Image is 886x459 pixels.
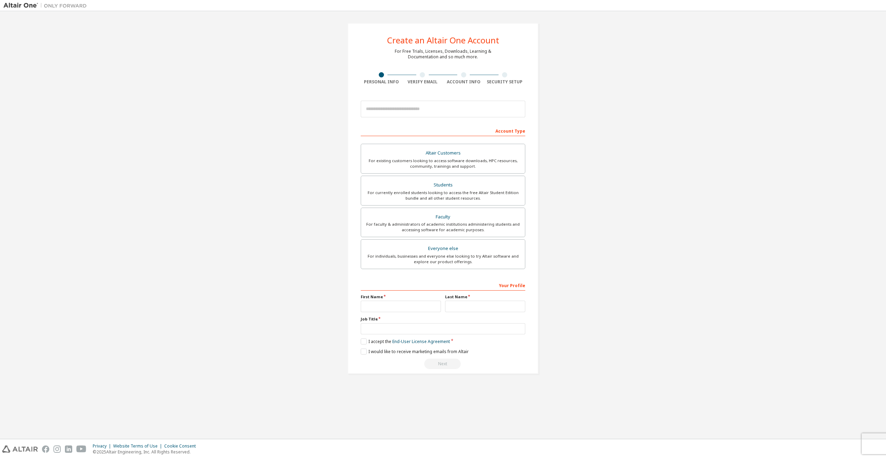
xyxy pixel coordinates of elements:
[361,79,402,85] div: Personal Info
[2,445,38,453] img: altair_logo.svg
[53,445,61,453] img: instagram.svg
[445,294,525,300] label: Last Name
[443,79,484,85] div: Account Info
[365,148,521,158] div: Altair Customers
[365,222,521,233] div: For faculty & administrators of academic institutions administering students and accessing softwa...
[113,443,164,449] div: Website Terms of Use
[93,443,113,449] div: Privacy
[361,294,441,300] label: First Name
[365,190,521,201] div: For currently enrolled students looking to access the free Altair Student Edition bundle and all ...
[361,359,525,369] div: Read and acccept EULA to continue
[76,445,86,453] img: youtube.svg
[361,339,450,344] label: I accept the
[93,449,200,455] p: © 2025 Altair Engineering, Inc. All Rights Reserved.
[65,445,72,453] img: linkedin.svg
[42,445,49,453] img: facebook.svg
[365,212,521,222] div: Faculty
[387,36,499,44] div: Create an Altair One Account
[365,244,521,253] div: Everyone else
[365,180,521,190] div: Students
[365,253,521,265] div: For individuals, businesses and everyone else looking to try Altair software and explore our prod...
[392,339,450,344] a: End-User License Agreement
[361,279,525,291] div: Your Profile
[361,349,469,354] label: I would like to receive marketing emails from Altair
[365,158,521,169] div: For existing customers looking to access software downloads, HPC resources, community, trainings ...
[164,443,200,449] div: Cookie Consent
[3,2,90,9] img: Altair One
[361,125,525,136] div: Account Type
[484,79,526,85] div: Security Setup
[402,79,443,85] div: Verify Email
[361,316,525,322] label: Job Title
[395,49,491,60] div: For Free Trials, Licenses, Downloads, Learning & Documentation and so much more.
